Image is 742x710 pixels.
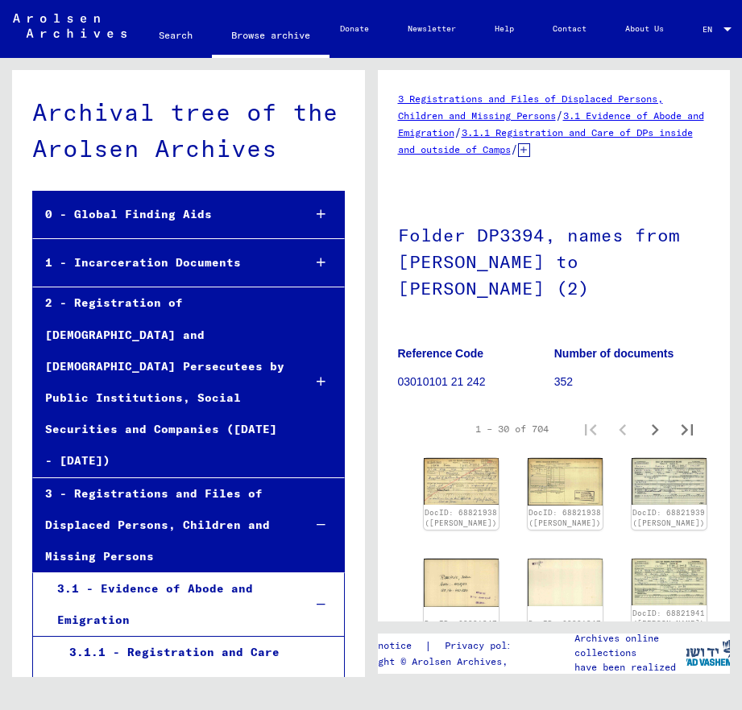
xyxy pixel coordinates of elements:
[556,108,563,122] span: /
[574,413,607,445] button: First page
[529,508,601,528] a: DocID: 68821938 ([PERSON_NAME])
[475,10,533,48] a: Help
[398,93,663,122] a: 3 Registrations and Files of Displaced Persons, Children and Missing Persons
[212,16,330,58] a: Browse archive
[425,619,497,628] a: DocID: 68821947
[388,10,475,48] a: Newsletter
[32,94,345,167] div: Archival tree of the Arolsen Archives
[639,413,671,445] button: Next page
[533,10,606,48] a: Contact
[33,478,290,573] div: 3 - Registrations and Files of Displaced Persons, Children and Missing Persons
[574,617,686,660] p: The Arolsen Archives online collections
[344,638,543,654] div: |
[607,413,639,445] button: Previous page
[45,573,291,636] div: 3.1 - Evidence of Abode and Emigration
[632,508,705,528] a: DocID: 68821939 ([PERSON_NAME])
[424,559,499,606] img: 001.jpg
[321,10,388,48] a: Donate
[671,413,703,445] button: Last page
[475,422,549,436] div: 1 – 30 of 704
[678,633,739,673] img: yv_logo.png
[398,198,711,322] h1: Folder DP3394, names from [PERSON_NAME] to [PERSON_NAME] (2)
[344,638,425,654] a: Legal notice
[554,347,674,360] b: Number of documents
[606,10,683,48] a: About Us
[554,374,710,390] p: 352
[511,142,518,156] span: /
[529,619,601,628] a: DocID: 68821947
[139,16,212,55] a: Search
[344,654,543,669] p: Copyright © Arolsen Archives, 2021
[632,458,707,506] img: 001.jpg
[432,638,543,654] a: Privacy policy
[33,247,290,279] div: 1 - Incarceration Documents
[632,559,707,605] img: 001.jpg
[398,374,553,390] p: 03010101 21 242
[703,25,720,34] span: EN
[398,347,484,360] b: Reference Code
[574,660,686,689] p: have been realized in partnership with
[13,14,126,38] img: Arolsen_neg.svg
[528,458,603,506] img: 002.jpg
[632,609,705,629] a: DocID: 68821941 ([PERSON_NAME])
[33,287,290,477] div: 2 - Registration of [DEMOGRAPHIC_DATA] and [DEMOGRAPHIC_DATA] Persecutees by Public Institutions,...
[425,508,497,528] a: DocID: 68821938 ([PERSON_NAME])
[398,126,693,155] a: 3.1.1 Registration and Care of DPs inside and outside of Camps
[454,125,462,139] span: /
[33,199,290,230] div: 0 - Global Finding Aids
[424,458,499,506] img: 001.jpg
[528,559,603,606] img: 002.jpg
